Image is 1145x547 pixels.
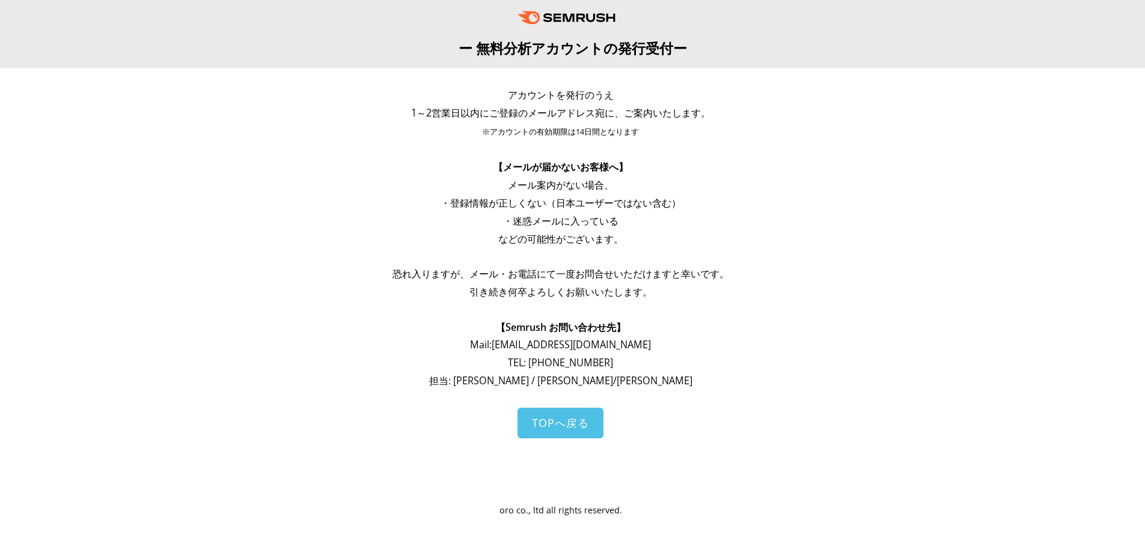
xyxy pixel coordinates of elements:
[508,88,614,101] span: アカウントを発行のうえ
[518,408,603,438] a: TOPへ戻る
[493,160,628,174] span: 【メールが届かないお客様へ】
[482,127,639,137] span: ※アカウントの有効期限は14日間となります
[392,267,729,280] span: 恐れ入りますが、メール・お電話にて一度お問合せいただけますと幸いです。
[459,38,687,58] span: ー 無料分析アカウントの発行受付ー
[498,232,623,246] span: などの可能性がございます。
[532,416,589,430] span: TOPへ戻る
[441,196,681,210] span: ・登録情報が正しくない（日本ユーザーではない含む）
[508,178,614,192] span: メール案内がない場合、
[411,106,710,119] span: 1～2営業日以内にご登録のメールアドレス宛に、ご案内いたします。
[470,338,651,351] span: Mail: [EMAIL_ADDRESS][DOMAIN_NAME]
[508,356,613,369] span: TEL: [PHONE_NUMBER]
[429,374,692,387] span: 担当: [PERSON_NAME] / [PERSON_NAME]/[PERSON_NAME]
[503,214,618,228] span: ・迷惑メールに入っている
[499,504,622,516] span: oro co., ltd all rights reserved.
[469,285,652,298] span: 引き続き何卒よろしくお願いいたします。
[496,321,626,334] span: 【Semrush お問い合わせ先】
